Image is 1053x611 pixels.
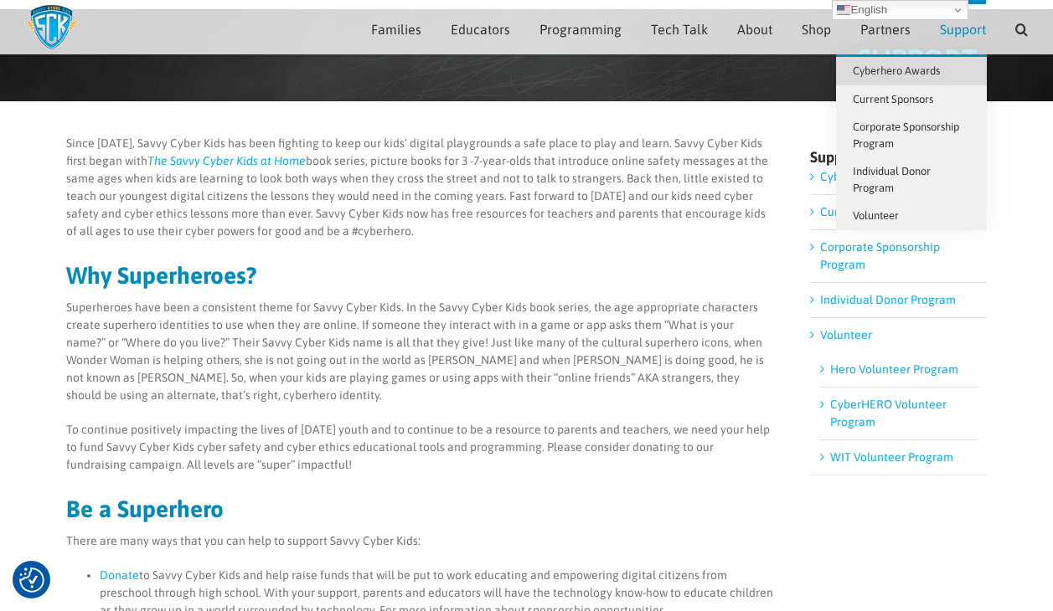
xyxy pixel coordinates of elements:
[100,568,139,582] a: Donate
[860,23,911,36] span: Partners
[830,362,958,376] a: Hero Volunteer Program
[810,150,987,165] h4: Support
[836,202,987,230] a: Volunteer
[19,567,44,593] button: Consent Preferences
[820,240,940,271] a: Corporate Sponsorship Program
[66,532,774,550] p: There are many ways that you can help to support Savvy Cyber Kids:
[820,205,910,218] a: Current Sponsors
[651,23,708,36] span: Tech Talk
[802,23,831,36] span: Shop
[830,398,947,429] a: CyberHERO Volunteer Program
[820,328,872,341] a: Volunteer
[853,93,933,105] span: Current Sponsors
[147,154,306,167] a: The Savvy Cyber Kids at Home
[66,135,774,240] p: Since [DATE], Savvy Cyber Kids has been fighting to keep our kids’ digital playgrounds a safe pla...
[836,57,987,85] a: Cyberhero Awards
[853,64,940,77] span: Cyberhero Awards
[539,23,622,36] span: Programming
[19,567,44,593] img: Revisit consent button
[737,23,772,36] span: About
[371,23,421,36] span: Families
[853,209,899,222] span: Volunteer
[853,121,959,150] span: Corporate Sponsorship Program
[836,113,987,157] a: Corporate Sponsorship Program
[853,165,931,194] span: Individual Donor Program
[820,170,916,183] a: Cyberhero Awards
[66,299,774,404] p: Superheroes have been a consistent theme for Savvy Cyber Kids. In the Savvy Cyber Kids book serie...
[836,85,987,114] a: Current Sponsors
[940,23,986,36] span: Support
[66,421,774,474] p: To continue positively impacting the lives of [DATE] youth and to continue to be a resource to pa...
[820,293,956,306] a: Individual Donor Program
[451,23,510,36] span: Educators
[66,264,774,287] h2: Why Superheroes?
[830,450,953,464] a: WIT Volunteer Program
[836,157,987,202] a: Individual Donor Program
[66,497,774,521] h2: Be a Superhero
[837,3,850,17] img: en
[25,4,78,50] img: Savvy Cyber Kids Logo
